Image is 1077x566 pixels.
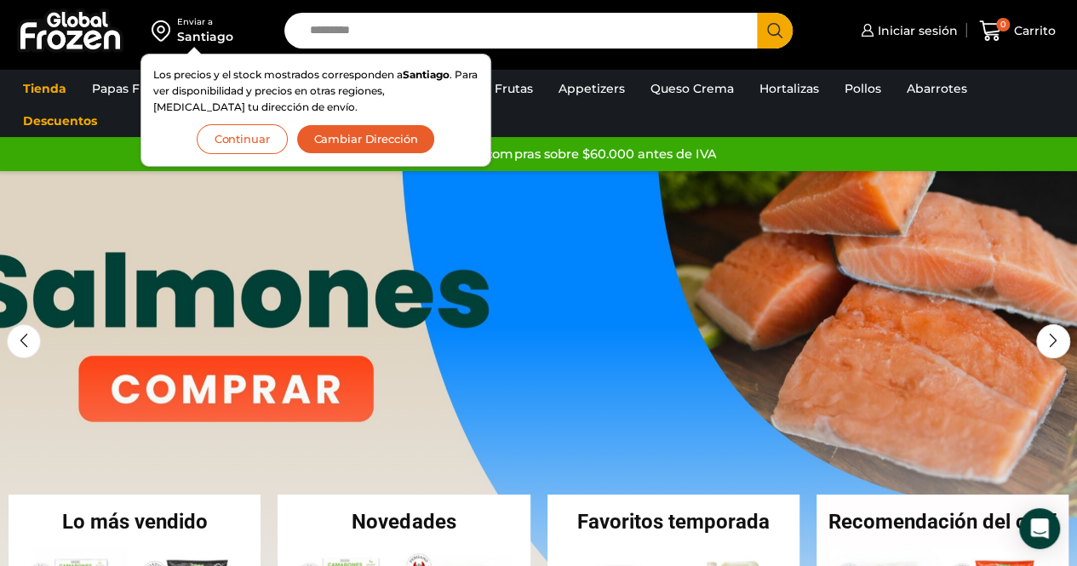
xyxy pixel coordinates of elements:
[1019,508,1060,549] div: Open Intercom Messenger
[1010,22,1056,39] span: Carrito
[751,72,828,105] a: Hortalizas
[14,72,75,105] a: Tienda
[856,14,958,48] a: Iniciar sesión
[177,16,233,28] div: Enviar a
[278,512,530,532] h2: Novedades
[177,28,233,45] div: Santiago
[152,16,177,45] img: address-field-icon.svg
[153,66,478,116] p: Los precios y el stock mostrados corresponden a . Para ver disponibilidad y precios en otras regi...
[547,512,799,532] h2: Favoritos temporada
[83,72,175,105] a: Papas Fritas
[550,72,633,105] a: Appetizers
[996,18,1010,31] span: 0
[816,512,1068,532] h2: Recomendación del chef
[642,72,742,105] a: Queso Crema
[7,324,41,358] div: Previous slide
[197,124,288,154] button: Continuar
[874,22,958,39] span: Iniciar sesión
[975,11,1060,51] a: 0 Carrito
[898,72,976,105] a: Abarrotes
[757,13,793,49] button: Search button
[14,105,106,137] a: Descuentos
[403,68,450,81] strong: Santiago
[836,72,890,105] a: Pollos
[1036,324,1070,358] div: Next slide
[296,124,436,154] button: Cambiar Dirección
[9,512,261,532] h2: Lo más vendido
